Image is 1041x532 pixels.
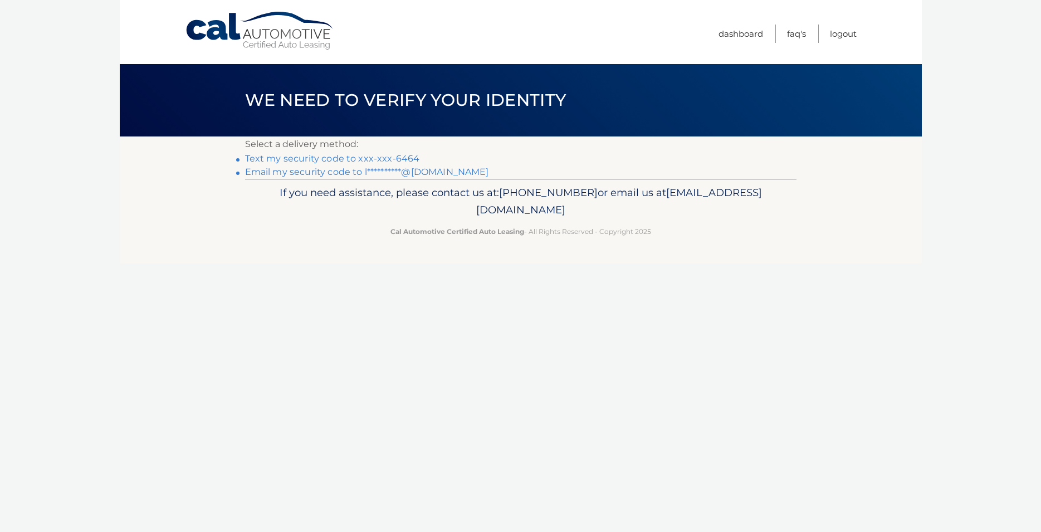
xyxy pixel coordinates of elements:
a: Logout [830,25,857,43]
strong: Cal Automotive Certified Auto Leasing [390,227,524,236]
p: - All Rights Reserved - Copyright 2025 [252,226,789,237]
a: Email my security code to l**********@[DOMAIN_NAME] [245,167,489,177]
p: If you need assistance, please contact us at: or email us at [252,184,789,219]
p: Select a delivery method: [245,136,796,152]
a: Text my security code to xxx-xxx-6464 [245,153,420,164]
a: FAQ's [787,25,806,43]
span: [PHONE_NUMBER] [499,186,598,199]
a: Dashboard [719,25,763,43]
a: Cal Automotive [185,11,335,51]
span: We need to verify your identity [245,90,566,110]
